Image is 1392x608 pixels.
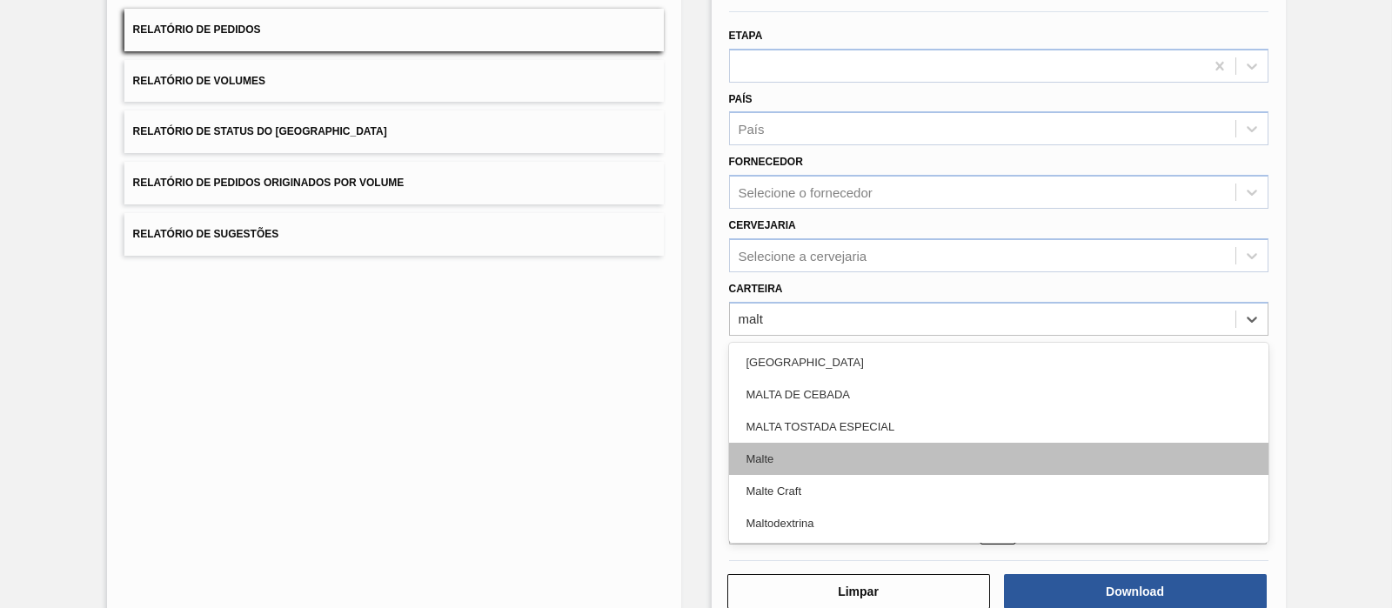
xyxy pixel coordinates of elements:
div: País [739,122,765,137]
button: Relatório de Pedidos Originados por Volume [124,162,664,204]
span: Relatório de Volumes [133,75,265,87]
span: Relatório de Sugestões [133,228,279,240]
button: Relatório de Volumes [124,60,664,103]
div: Malte [729,443,1268,475]
div: MALTA TOSTADA ESPECIAL [729,411,1268,443]
label: Carteira [729,283,783,295]
button: Relatório de Sugestões [124,213,664,256]
label: Fornecedor [729,156,803,168]
div: MALTA DE CEBADA [729,378,1268,411]
label: País [729,93,753,105]
div: Selecione a cervejaria [739,248,867,263]
label: Etapa [729,30,763,42]
div: Selecione o fornecedor [739,185,873,200]
div: Malte Craft [729,475,1268,507]
span: Relatório de Pedidos Originados por Volume [133,177,405,189]
button: Relatório de Pedidos [124,9,664,51]
div: Maltodextrina [729,507,1268,539]
div: [GEOGRAPHIC_DATA] [729,346,1268,378]
span: Relatório de Pedidos [133,23,261,36]
label: Cervejaria [729,219,796,231]
span: Relatório de Status do [GEOGRAPHIC_DATA] [133,125,387,137]
button: Relatório de Status do [GEOGRAPHIC_DATA] [124,110,664,153]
